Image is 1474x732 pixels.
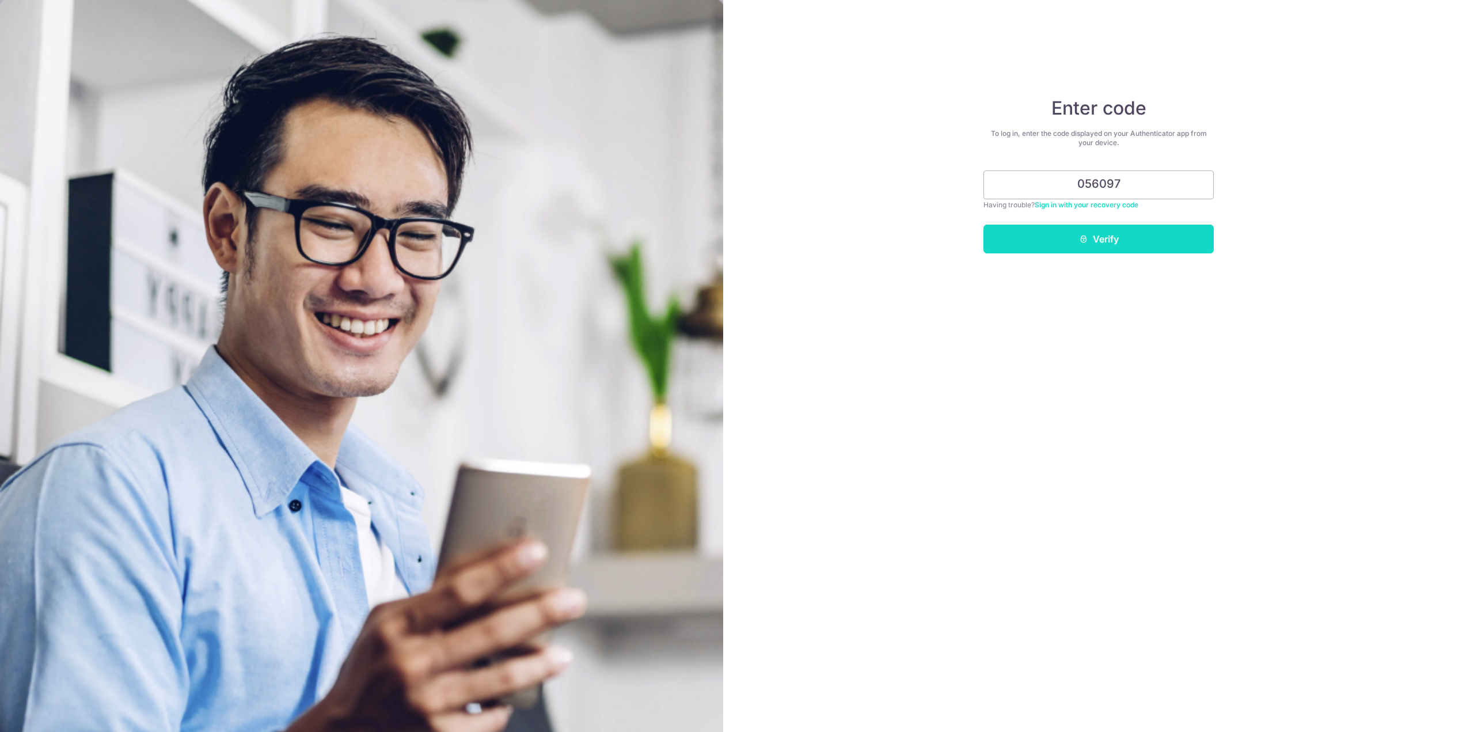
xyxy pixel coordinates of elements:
[983,129,1214,147] div: To log in, enter the code displayed on your Authenticator app from your device.
[983,199,1214,211] div: Having trouble?
[1035,200,1138,209] a: Sign in with your recovery code
[983,97,1214,120] h4: Enter code
[983,225,1214,253] button: Verify
[983,170,1214,199] input: Enter 6 digit code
